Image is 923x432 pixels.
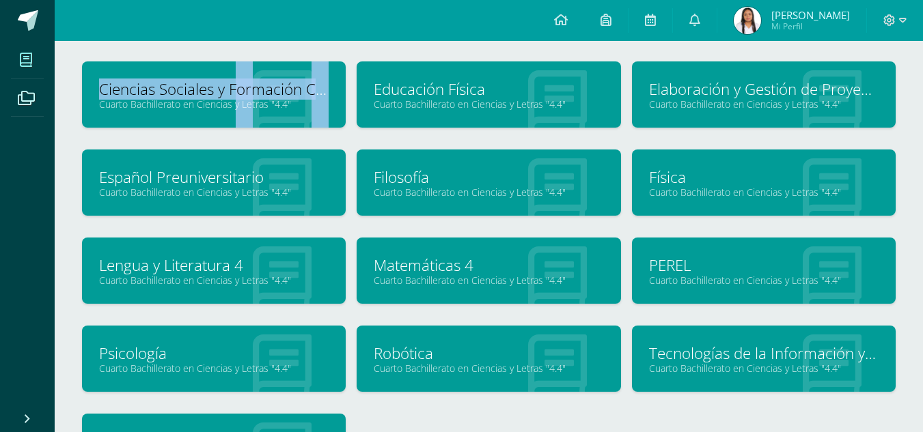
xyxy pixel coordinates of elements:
[374,98,603,111] a: Cuarto Bachillerato en Ciencias y Letras "4.4"
[649,274,879,287] a: Cuarto Bachillerato en Ciencias y Letras "4.4"
[99,255,329,276] a: Lengua y Literatura 4
[374,362,603,375] a: Cuarto Bachillerato en Ciencias y Letras "4.4"
[649,78,879,100] a: Elaboración y Gestión de Proyectos
[99,362,329,375] a: Cuarto Bachillerato en Ciencias y Letras "4.4"
[649,255,879,276] a: PEREL
[649,167,879,188] a: Física
[374,186,603,199] a: Cuarto Bachillerato en Ciencias y Letras "4.4"
[374,78,603,100] a: Educación Física
[99,98,329,111] a: Cuarto Bachillerato en Ciencias y Letras "4.4"
[374,274,603,287] a: Cuarto Bachillerato en Ciencias y Letras "4.4"
[734,7,761,34] img: 110a1b2eb588491fdfc7172ab1613eb1.png
[99,167,329,188] a: Español Preuniversitario
[99,343,329,364] a: Psicología
[649,343,879,364] a: Tecnologías de la Información y Comunicación 4
[771,20,850,32] span: Mi Perfil
[649,186,879,199] a: Cuarto Bachillerato en Ciencias y Letras "4.4"
[649,362,879,375] a: Cuarto Bachillerato en Ciencias y Letras "4.4"
[99,274,329,287] a: Cuarto Bachillerato en Ciencias y Letras "4.4"
[374,255,603,276] a: Matemáticas 4
[374,167,603,188] a: Filosofía
[99,78,329,100] a: Ciencias Sociales y Formación Ciudadana 4
[99,186,329,199] a: Cuarto Bachillerato en Ciencias y Letras "4.4"
[771,8,850,22] span: [PERSON_NAME]
[374,343,603,364] a: Robótica
[649,98,879,111] a: Cuarto Bachillerato en Ciencias y Letras "4.4"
